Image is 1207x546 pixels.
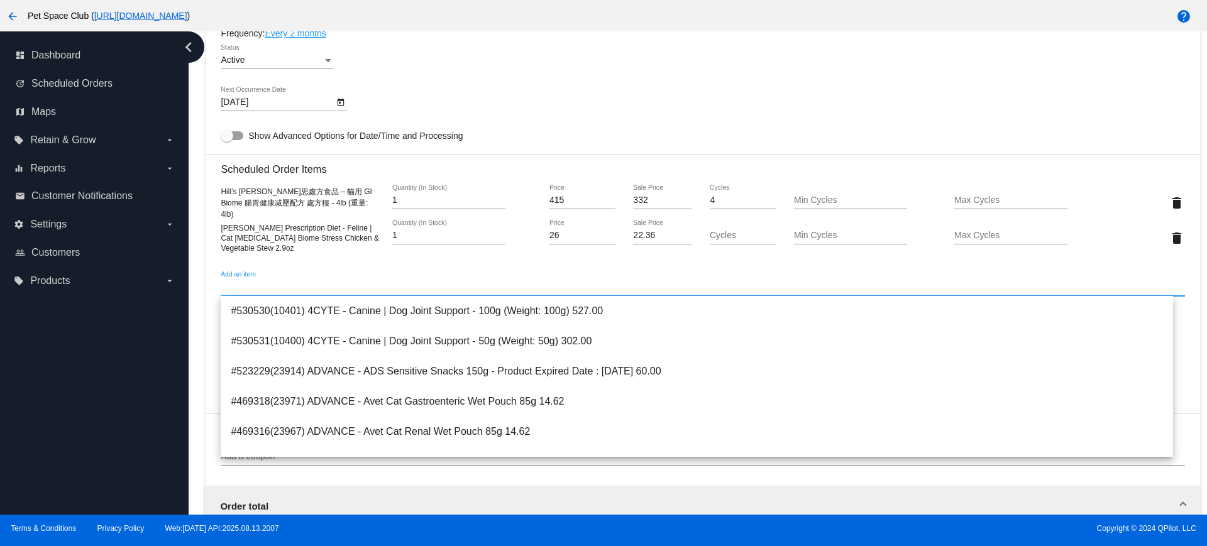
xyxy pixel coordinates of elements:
i: people_outline [15,248,25,258]
span: Show Advanced Options for Date/Time and Processing [248,129,463,142]
a: map Maps [15,102,175,122]
input: Next Occurrence Date [221,97,334,107]
span: Products [30,275,70,287]
i: arrow_drop_down [165,163,175,173]
input: Max Cycles [954,195,1067,205]
a: people_outline Customers [15,243,175,263]
span: Pet Space Club ( ) [28,11,190,21]
input: Quantity (In Stock) [392,195,505,205]
i: arrow_drop_down [165,276,175,286]
mat-icon: delete [1169,231,1184,246]
span: Reports [30,163,65,174]
i: local_offer [14,135,24,145]
span: Customers [31,247,80,258]
span: Copyright © 2024 QPilot, LLC [614,524,1196,533]
span: #530530(10401) 4CYTE - Canine | Dog Joint Support - 100g (Weight: 100g) 527.00 [231,296,1162,326]
input: Price [549,195,615,205]
input: Cycles [710,195,776,205]
a: email Customer Notifications [15,186,175,206]
input: Add an item [221,282,1184,292]
span: #523229(23914) ADVANCE - ADS Sensitive Snacks 150g - Product Expired Date : [DATE] 60.00 [231,356,1162,386]
mat-icon: delete [1169,195,1184,210]
i: map [15,107,25,117]
input: Max Cycles [954,231,1067,241]
i: arrow_drop_down [165,219,175,229]
span: Active [221,55,245,65]
i: settings [14,219,24,229]
a: Privacy Policy [97,524,145,533]
span: #469320(23976) ADVANCE - Avet Cat Urinary Wet Pouch 85g - Product Expiry : [DATE] 14.62 [231,447,1162,477]
input: Sale Price [633,231,692,241]
a: Terms & Conditions [11,524,76,533]
input: Quantity (In Stock) [392,231,505,241]
i: dashboard [15,50,25,60]
i: local_offer [14,276,24,286]
i: update [15,79,25,89]
span: Settings [30,219,67,230]
input: Sale Price [633,195,692,205]
span: Dashboard [31,50,80,61]
input: Min Cycles [794,195,907,205]
i: chevron_left [179,37,199,57]
mat-icon: help [1176,9,1191,24]
span: #469316(23967) ADVANCE - Avet Cat Renal Wet Pouch 85g 14.62 [231,417,1162,447]
span: Maps [31,106,56,117]
span: Hill’s [PERSON_NAME]思處方食品 – 貓用 GI Biome 腸胃健康减壓配方 處方糧 - 4lb (重量: 4lb) [221,187,372,219]
a: [URL][DOMAIN_NAME] [94,11,187,21]
input: Price [549,231,615,241]
span: Customer Notifications [31,190,133,202]
mat-icon: arrow_back [5,9,20,24]
span: #530531(10400) 4CYTE - Canine | Dog Joint Support - 50g (Weight: 50g) 302.00 [231,326,1162,356]
i: email [15,191,25,201]
i: equalizer [14,163,24,173]
mat-expansion-panel-header: Order total [205,486,1200,527]
span: Retain & Grow [30,134,96,146]
span: Order total [220,501,268,511]
mat-select: Status [221,55,334,65]
a: dashboard Dashboard [15,45,175,65]
input: Min Cycles [794,231,907,241]
a: Every 2 months [265,28,326,38]
span: Scheduled Orders [31,78,113,89]
button: Open calendar [334,95,347,108]
a: Web:[DATE] API:2025.08.13.2007 [165,524,279,533]
input: Cycles [710,231,776,241]
i: arrow_drop_down [165,135,175,145]
a: update Scheduled Orders [15,74,175,94]
h3: Scheduled Order Items [221,154,1184,175]
span: #469318(23971) ADVANCE - Avet Cat Gastroenteric Wet Pouch 85g 14.62 [231,386,1162,417]
div: Frequency: [221,28,1184,38]
input: Add a coupon [221,452,1184,462]
span: [PERSON_NAME] Prescription Diet - Feline | Cat [MEDICAL_DATA] Biome Stress Chicken & Vegetable St... [221,224,379,253]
